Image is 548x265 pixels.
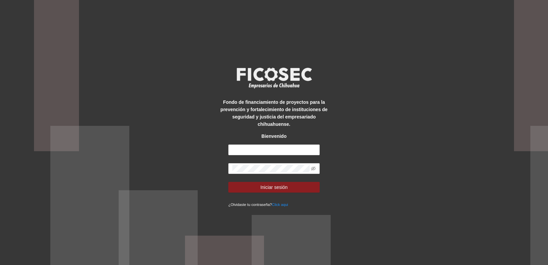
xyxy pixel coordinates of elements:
small: ¿Olvidaste tu contraseña? [228,203,288,207]
span: eye-invisible [311,166,316,171]
img: logo [232,65,316,90]
span: Iniciar sesión [260,184,288,191]
strong: Fondo de financiamiento de proyectos para la prevención y fortalecimiento de instituciones de seg... [220,99,327,127]
a: Click aqui [272,203,288,207]
button: Iniciar sesión [228,182,320,193]
strong: Bienvenido [261,134,286,139]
